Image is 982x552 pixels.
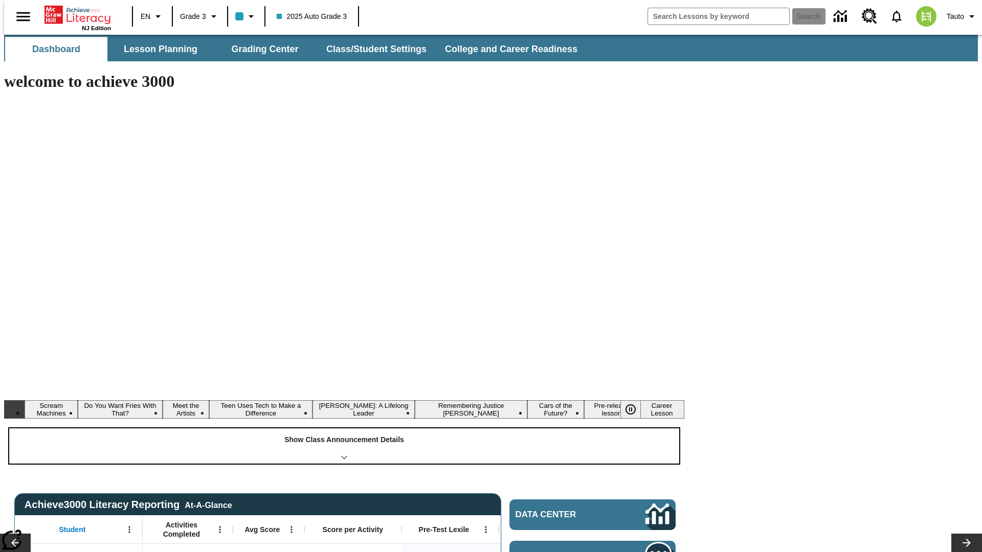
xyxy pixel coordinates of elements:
div: SubNavbar [4,37,587,61]
button: Class/Student Settings [318,37,435,61]
button: Pause [620,400,641,419]
div: SubNavbar [4,35,978,61]
button: Class color is light blue. Change class color [231,7,261,26]
h1: welcome to achieve 3000 [4,72,684,91]
button: Profile/Settings [943,7,982,26]
button: Slide 4 Teen Uses Tech to Make a Difference [209,400,312,419]
button: Slide 1 Scream Machines [25,400,78,419]
button: Lesson carousel, Next [951,534,982,552]
a: Resource Center, Will open in new tab [856,3,883,30]
button: Select a new avatar [910,3,943,30]
button: Dashboard [5,37,107,61]
p: Show Class Announcement Details [284,434,404,445]
button: Slide 5 Dianne Feinstein: A Lifelong Leader [313,400,415,419]
span: Tauto [947,11,964,22]
a: Home [44,5,111,25]
button: Slide 2 Do You Want Fries With That? [78,400,162,419]
span: Student [59,525,85,534]
a: Data Center [828,3,856,31]
button: Open Menu [212,522,228,537]
button: Open Menu [122,522,137,537]
button: Grading Center [214,37,316,61]
span: Achieve3000 Literacy Reporting [25,499,232,511]
div: Pause [620,400,651,419]
div: Show Class Announcement Details [9,428,679,464]
button: Slide 9 Career Lesson [639,400,684,419]
a: Notifications [883,3,910,30]
span: NJ Edition [82,25,111,31]
div: Home [44,4,111,31]
div: At-A-Glance [185,499,232,510]
button: Slide 3 Meet the Artists [163,400,210,419]
span: Grade 3 [180,11,206,22]
span: Data Center [516,510,611,520]
a: Data Center [509,499,676,530]
button: Lesson Planning [109,37,212,61]
button: Open side menu [8,2,38,32]
span: Score per Activity [323,525,384,534]
button: College and Career Readiness [437,37,586,61]
input: search field [648,8,789,25]
button: Slide 8 Pre-release lesson [584,400,639,419]
button: Open Menu [478,522,494,537]
span: Activities Completed [148,520,215,539]
button: Language: EN, Select a language [136,7,169,26]
span: Avg Score [244,525,280,534]
img: avatar image [916,6,936,27]
button: Slide 7 Cars of the Future? [527,400,584,419]
span: EN [141,11,150,22]
span: 2025 Auto Grade 3 [277,11,347,22]
button: Grade: Grade 3, Select a grade [176,7,224,26]
button: Slide 6 Remembering Justice O'Connor [415,400,527,419]
span: Pre-Test Lexile [419,525,470,534]
button: Open Menu [284,522,299,537]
